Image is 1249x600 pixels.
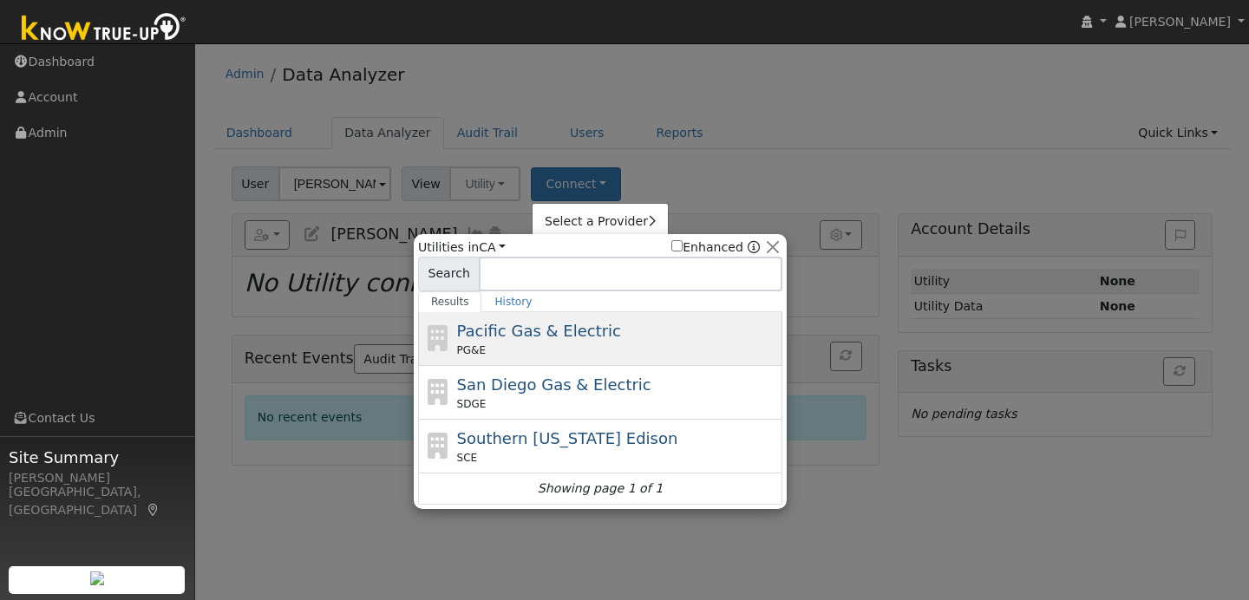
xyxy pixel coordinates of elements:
span: Southern [US_STATE] Edison [457,429,678,447]
span: SCE [457,450,478,466]
span: [PERSON_NAME] [1129,15,1231,29]
label: Enhanced [671,238,743,257]
span: San Diego Gas & Electric [457,375,651,394]
img: retrieve [90,571,104,585]
div: [PERSON_NAME] [9,469,186,487]
img: Know True-Up [13,10,195,49]
a: CA [479,240,506,254]
a: Enhanced Providers [748,240,760,254]
input: Enhanced [671,240,683,251]
a: History [481,291,545,312]
span: PG&E [457,342,486,358]
span: Utilities in [418,238,506,257]
a: Map [146,503,161,517]
a: Results [418,291,482,312]
span: Site Summary [9,446,186,469]
a: Select a Provider [533,210,668,234]
i: Showing page 1 of 1 [538,479,663,498]
span: Search [418,257,480,291]
span: Show enhanced providers [671,238,760,257]
span: SDGE [457,396,487,412]
span: Pacific Gas & Electric [457,322,621,340]
div: [GEOGRAPHIC_DATA], [GEOGRAPHIC_DATA] [9,483,186,519]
